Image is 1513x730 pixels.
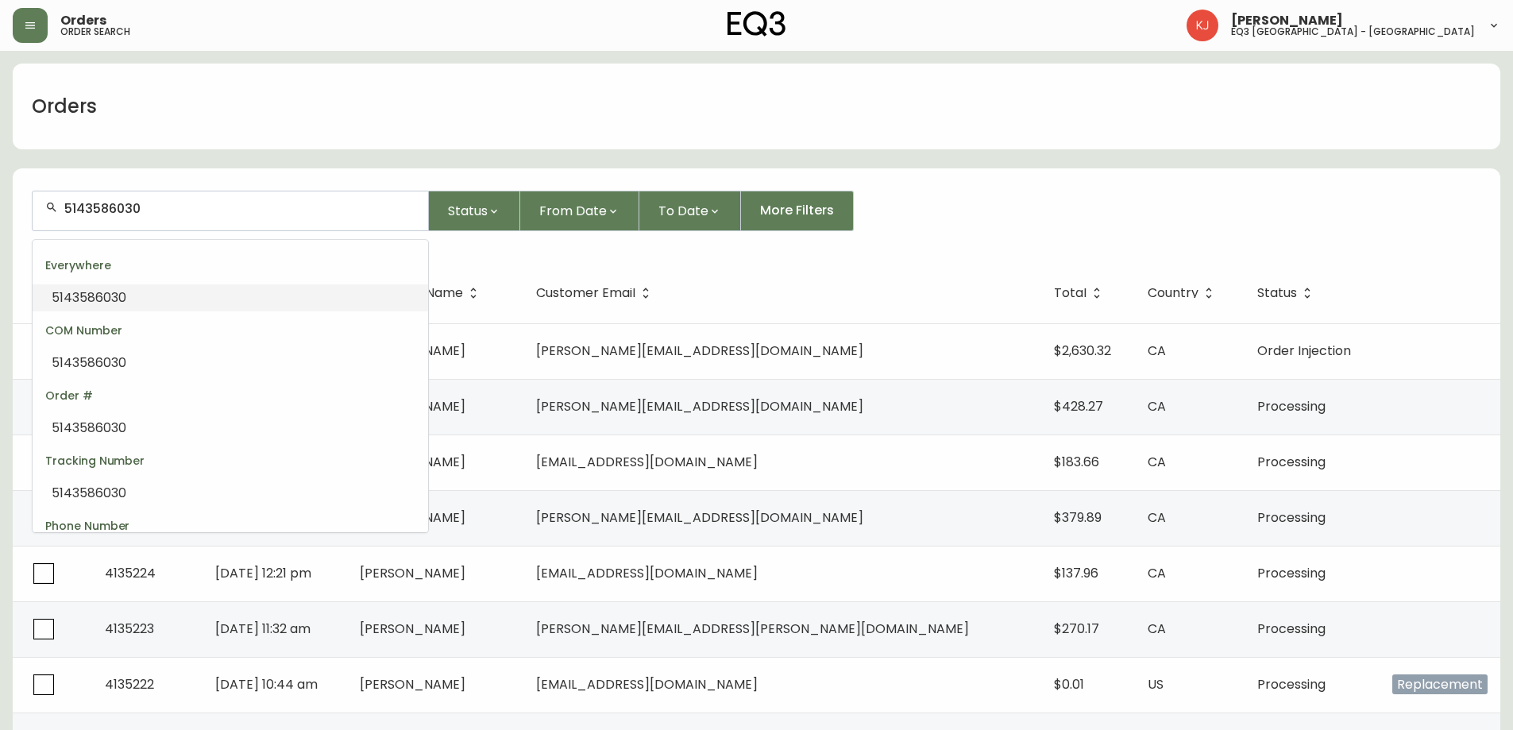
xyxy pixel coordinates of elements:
span: [PERSON_NAME][EMAIL_ADDRESS][DOMAIN_NAME] [536,342,863,360]
h5: order search [60,27,130,37]
span: [DATE] 11:32 am [215,620,311,638]
img: logo [728,11,786,37]
span: [EMAIL_ADDRESS][DOMAIN_NAME] [536,453,758,471]
span: Total [1054,288,1087,298]
span: To Date [658,201,708,221]
span: Status [448,201,488,221]
span: Customer Email [536,288,635,298]
span: [DATE] 10:44 am [215,675,318,693]
span: 5143586030 [52,288,126,307]
span: $0.01 [1054,675,1084,693]
button: More Filters [741,191,854,231]
span: CA [1148,397,1166,415]
img: 24a625d34e264d2520941288c4a55f8e [1187,10,1218,41]
span: [DATE] 12:21 pm [215,564,311,582]
span: CA [1148,453,1166,471]
span: Processing [1257,508,1326,527]
span: $379.89 [1054,508,1102,527]
h5: eq3 [GEOGRAPHIC_DATA] - [GEOGRAPHIC_DATA] [1231,27,1475,37]
span: $137.96 [1054,564,1098,582]
span: [PERSON_NAME][EMAIL_ADDRESS][PERSON_NAME][DOMAIN_NAME] [536,620,969,638]
span: Status [1257,288,1297,298]
span: [PERSON_NAME] [360,564,465,582]
span: [EMAIL_ADDRESS][DOMAIN_NAME] [536,675,758,693]
span: CA [1148,620,1166,638]
span: 5143586030 [52,353,126,372]
span: Processing [1257,453,1326,471]
input: Search [64,201,415,216]
span: Order Injection [1257,342,1351,360]
span: Status [1257,286,1318,300]
span: CA [1148,342,1166,360]
span: Processing [1257,620,1326,638]
span: $183.66 [1054,453,1099,471]
span: Country [1148,286,1219,300]
span: Replacement [1392,674,1488,694]
span: CA [1148,508,1166,527]
span: Orders [60,14,106,27]
span: From Date [539,201,607,221]
span: 5143586030 [52,484,126,502]
span: [PERSON_NAME][EMAIL_ADDRESS][DOMAIN_NAME] [536,397,863,415]
div: Phone Number [33,507,428,545]
div: Order # [33,377,428,415]
button: Status [429,191,520,231]
span: Total [1054,286,1107,300]
div: Tracking Number [33,442,428,480]
span: 5143586030 [52,419,126,437]
span: Processing [1257,675,1326,693]
span: $2,630.32 [1054,342,1111,360]
button: To Date [639,191,741,231]
h1: Orders [32,93,97,120]
span: $428.27 [1054,397,1103,415]
span: [PERSON_NAME] [360,620,465,638]
span: 4135224 [105,564,156,582]
span: Processing [1257,397,1326,415]
span: [PERSON_NAME][EMAIL_ADDRESS][DOMAIN_NAME] [536,508,863,527]
span: [EMAIL_ADDRESS][DOMAIN_NAME] [536,564,758,582]
span: [PERSON_NAME] [360,675,465,693]
span: CA [1148,564,1166,582]
button: From Date [520,191,639,231]
div: COM Number [33,311,428,350]
span: Customer Email [536,286,656,300]
span: [PERSON_NAME] [1231,14,1343,27]
span: $270.17 [1054,620,1099,638]
span: Processing [1257,564,1326,582]
span: 4135223 [105,620,154,638]
span: Country [1148,288,1198,298]
span: More Filters [760,202,834,219]
span: US [1148,675,1164,693]
span: 4135222 [105,675,154,693]
div: Everywhere [33,246,428,284]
